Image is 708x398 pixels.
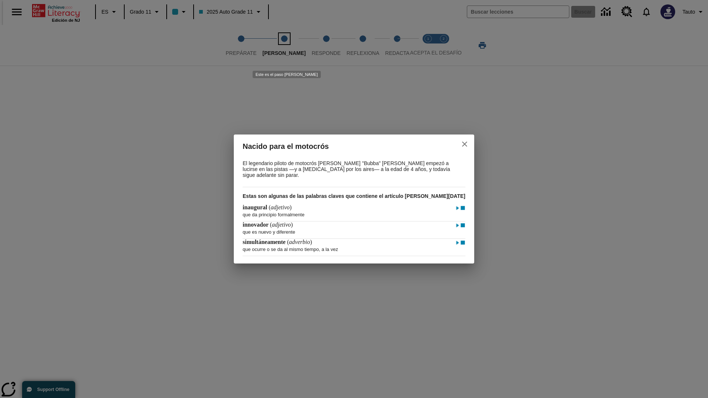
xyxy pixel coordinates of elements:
h3: Estas son algunas de las palabras claves que contiene el artículo [PERSON_NAME][DATE] [243,187,465,204]
span: adjetivo [271,204,290,210]
p: El legendario piloto de motocrós [PERSON_NAME] "Bubba" [PERSON_NAME] empezó a lucirse en las pist... [243,160,464,178]
img: Reproducir - innovador [455,222,460,229]
p: que es nuevo y diferente [243,226,464,235]
img: Reproducir - simultáneamente [455,239,460,247]
img: Detener - simultáneamente [460,239,465,247]
p: que da principio formalmente [243,208,464,217]
h2: Nacido para el motocrós [243,140,443,152]
h4: ( ) [243,239,312,245]
span: adverbio [289,239,310,245]
button: close [456,135,473,153]
img: Detener - innovador [460,222,465,229]
p: que ocurre o se da al mismo tiempo, a la vez [243,243,464,252]
h4: ( ) [243,221,293,228]
span: adjetivo [272,221,291,228]
span: inaugural [243,204,269,210]
img: Detener - inaugural [460,205,465,212]
span: innovador [243,221,270,228]
span: simultáneamente [243,239,287,245]
img: Reproducir - inaugural [455,205,460,212]
h4: ( ) [243,204,292,211]
div: Este es el paso [PERSON_NAME] [253,71,321,78]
